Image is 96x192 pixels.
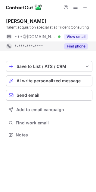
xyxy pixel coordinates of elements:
[17,93,39,98] span: Send email
[17,78,81,83] span: AI write personalized message
[64,34,88,40] button: Reveal Button
[6,25,92,30] div: Talent acquisition specialist at Trident Consulting
[6,75,92,86] button: AI write personalized message
[16,107,64,112] span: Add to email campaign
[6,131,92,139] button: Notes
[16,132,90,138] span: Notes
[16,120,90,126] span: Find work email
[6,104,92,115] button: Add to email campaign
[6,119,92,127] button: Find work email
[64,43,88,49] button: Reveal Button
[6,18,46,24] div: [PERSON_NAME]
[17,64,82,69] div: Save to List / ATS / CRM
[14,34,56,39] span: ***@[DOMAIN_NAME]
[6,61,92,72] button: save-profile-one-click
[6,90,92,101] button: Send email
[6,4,42,11] img: ContactOut v5.3.10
